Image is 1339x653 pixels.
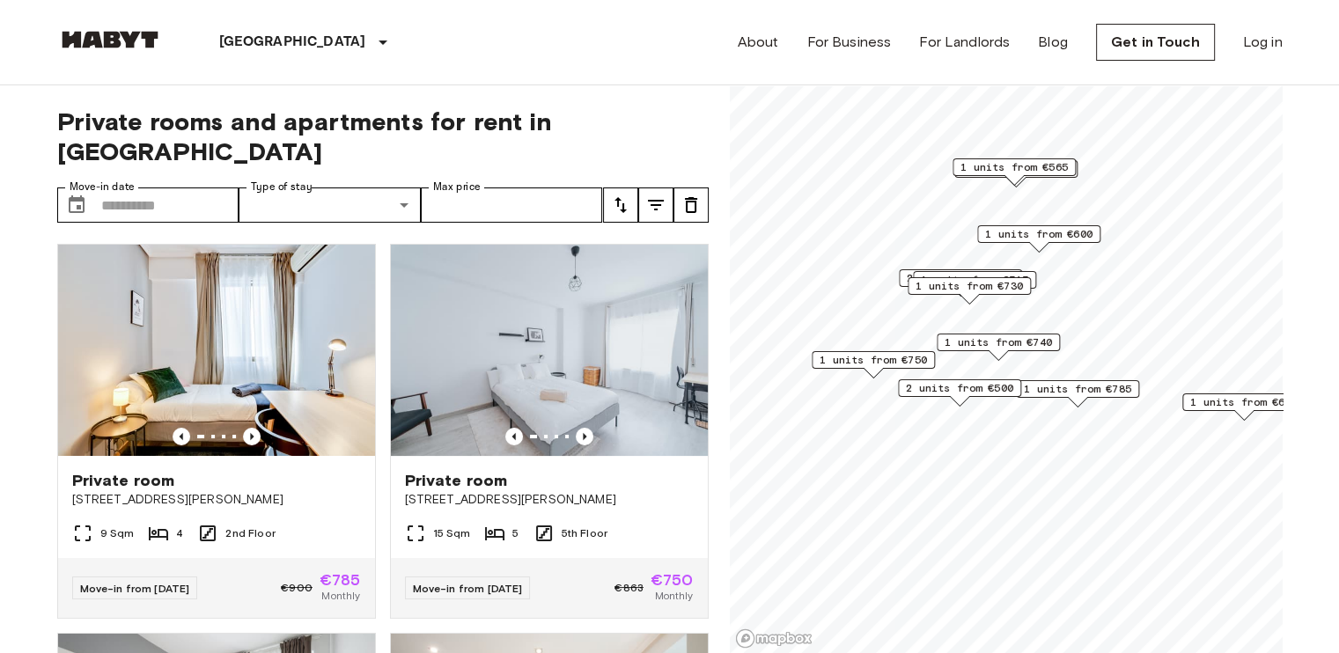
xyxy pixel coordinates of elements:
div: Map marker [812,351,935,378]
a: Blog [1038,32,1068,53]
a: For Business [806,32,891,53]
span: [STREET_ADDRESS][PERSON_NAME] [72,491,361,509]
div: Map marker [908,277,1031,304]
div: Map marker [954,160,1078,187]
span: Monthly [654,588,693,604]
label: Move-in date [70,180,135,194]
button: Choose date [59,187,94,223]
span: 1 units from €785 [1024,381,1131,397]
a: About [738,32,779,53]
img: Marketing picture of unit ES-15-037-001-01H [391,245,708,456]
span: Private room [72,470,175,491]
span: 2nd Floor [225,525,275,541]
div: Map marker [898,379,1021,407]
a: Marketing picture of unit ES-15-018-001-03HPrevious imagePrevious imagePrivate room[STREET_ADDRES... [57,244,376,619]
span: 1 units from €600 [985,226,1093,242]
button: tune [638,187,673,223]
div: Map marker [913,271,1036,298]
span: €785 [320,572,361,588]
div: Map marker [937,334,1060,361]
img: Habyt [57,31,163,48]
span: 1 units from €740 [945,334,1052,350]
span: 5th Floor [562,525,607,541]
a: Mapbox logo [735,628,813,649]
span: 1 units from €651 [1190,394,1298,410]
button: Previous image [243,428,261,445]
span: 5 [512,525,519,541]
span: 2 units from €500 [906,380,1013,396]
span: 1 units from €730 [916,278,1023,294]
div: Map marker [1016,380,1139,407]
p: [GEOGRAPHIC_DATA] [219,32,366,53]
span: 4 [176,525,183,541]
span: 2 units from €600 [907,270,1014,286]
span: 1 units from €750 [820,352,927,368]
span: Move-in from [DATE] [413,582,523,595]
label: Type of stay [251,180,313,194]
label: Max price [433,180,481,194]
button: Previous image [173,428,190,445]
button: Previous image [576,428,593,445]
span: Private rooms and apartments for rent in [GEOGRAPHIC_DATA] [57,106,709,166]
img: Marketing picture of unit ES-15-018-001-03H [58,245,375,456]
span: 1 units from €515 [921,272,1028,288]
button: tune [603,187,638,223]
a: Log in [1243,32,1283,53]
button: Previous image [505,428,523,445]
span: €900 [281,580,313,596]
span: 1 units from €565 [960,159,1068,175]
a: Get in Touch [1096,24,1215,61]
div: Map marker [899,269,1022,297]
div: Map marker [1182,393,1306,421]
span: [STREET_ADDRESS][PERSON_NAME] [405,491,694,509]
a: For Landlords [919,32,1010,53]
span: Move-in from [DATE] [80,582,190,595]
a: Marketing picture of unit ES-15-037-001-01HPrevious imagePrevious imagePrivate room[STREET_ADDRES... [390,244,709,619]
span: Monthly [321,588,360,604]
span: €863 [614,580,644,596]
span: 15 Sqm [433,525,471,541]
div: Map marker [953,158,1076,186]
span: 9 Sqm [100,525,135,541]
button: tune [673,187,709,223]
span: Private room [405,470,508,491]
span: €750 [651,572,694,588]
div: Map marker [977,225,1100,253]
